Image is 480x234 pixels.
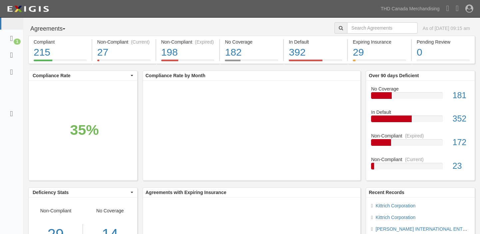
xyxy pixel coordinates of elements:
[405,132,424,139] div: (Expired)
[33,189,129,196] span: Deficiency Stats
[161,39,215,45] div: Non-Compliant (Expired)
[353,39,406,45] div: Expiring Insurance
[5,3,51,15] img: logo-5460c22ac91f19d4615b14bd174203de0afe785f0fc80cf4dbbc73dc1793850b.png
[443,0,453,17] a: Notifications
[456,4,459,13] i: Help Center - Complianz
[375,203,415,208] a: Kittrich Corporation
[289,45,342,60] div: 392
[405,156,424,163] div: (Current)
[371,109,470,132] a: In Default352
[284,60,347,65] a: In Default392
[366,109,475,116] div: In Default
[371,132,470,156] a: Non-Compliant(Expired)172
[366,156,475,163] div: Non-Compliant
[417,45,470,60] div: 0
[29,71,137,80] button: Compliance Rate
[28,60,92,65] a: Compliant215
[28,22,78,36] button: Agreements
[225,39,278,45] div: No Coverage
[97,39,151,45] div: Non-Compliant (Current)
[412,60,475,65] a: Pending Review0
[146,73,206,78] b: Compliance Rate by Month
[34,45,87,60] div: 215
[366,86,475,92] div: No Coverage
[225,45,278,60] div: 182
[14,39,21,45] div: 1
[156,60,220,65] a: Non-Compliant(Expired)198
[97,45,151,60] div: 27
[371,86,470,109] a: No Coverage181
[131,39,150,45] div: (Current)
[289,39,342,45] div: In Default
[417,39,470,45] div: Pending Review
[369,73,419,78] b: Over 90 days Deficient
[29,188,137,197] button: Deficiency Stats
[448,90,475,102] div: 181
[448,160,475,172] div: 23
[369,190,404,195] b: Recent Records
[34,39,87,45] div: Compliant
[448,136,475,148] div: 172
[220,60,283,65] a: No Coverage182
[146,190,227,195] b: Agreements with Expiring Insurance
[448,113,475,125] div: 352
[423,25,470,32] div: As of [DATE] 09:15 am
[371,156,470,175] a: Non-Compliant(Current)23
[70,120,99,140] div: 35%
[92,60,156,65] a: Non-Compliant(Current)27
[375,215,415,220] a: Kittrich Corporation
[347,22,418,34] input: Search Agreements
[33,72,129,79] span: Compliance Rate
[377,2,443,15] a: THD Canada Merchandising
[161,45,215,60] div: 198
[348,60,411,65] a: Expiring Insurance29
[195,39,214,45] div: (Expired)
[353,45,406,60] div: 29
[366,132,475,139] div: Non-Compliant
